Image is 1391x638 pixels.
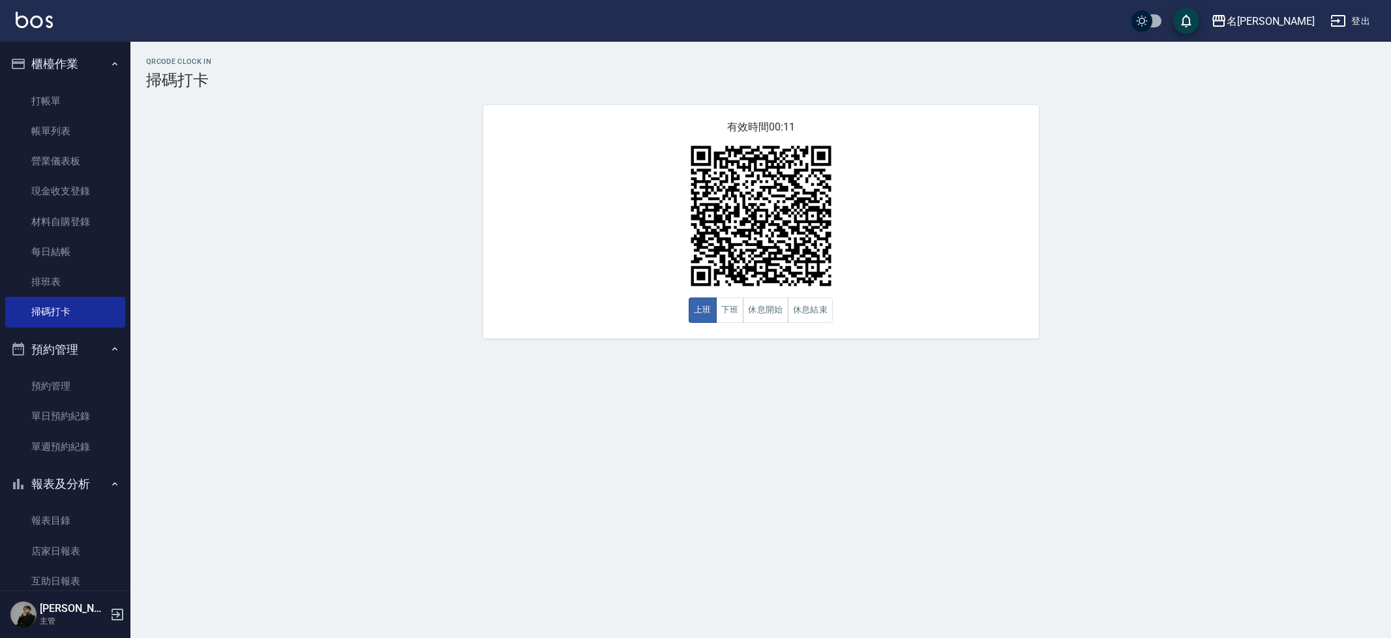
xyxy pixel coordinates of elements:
[716,297,744,323] button: 下班
[146,57,1375,66] h2: QRcode Clock In
[5,371,125,401] a: 預約管理
[5,401,125,431] a: 單日預約紀錄
[10,601,37,628] img: Person
[40,602,106,615] h5: [PERSON_NAME]
[5,237,125,267] a: 每日結帳
[5,207,125,237] a: 材料自購登錄
[5,467,125,501] button: 報表及分析
[5,536,125,566] a: 店家日報表
[1173,8,1199,34] button: save
[5,176,125,206] a: 現金收支登錄
[1206,8,1320,35] button: 名[PERSON_NAME]
[40,615,106,627] p: 主管
[5,506,125,536] a: 報表目錄
[5,146,125,176] a: 營業儀表板
[5,86,125,116] a: 打帳單
[146,71,1375,89] h3: 掃碼打卡
[5,297,125,327] a: 掃碼打卡
[5,432,125,462] a: 單週預約紀錄
[5,333,125,367] button: 預約管理
[5,267,125,297] a: 排班表
[1227,13,1315,29] div: 名[PERSON_NAME]
[1325,9,1375,33] button: 登出
[689,297,717,323] button: 上班
[5,566,125,596] a: 互助日報表
[743,297,788,323] button: 休息開始
[5,47,125,81] button: 櫃檯作業
[788,297,833,323] button: 休息結束
[16,12,53,28] img: Logo
[483,105,1039,339] div: 有效時間 00:11
[5,116,125,146] a: 帳單列表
